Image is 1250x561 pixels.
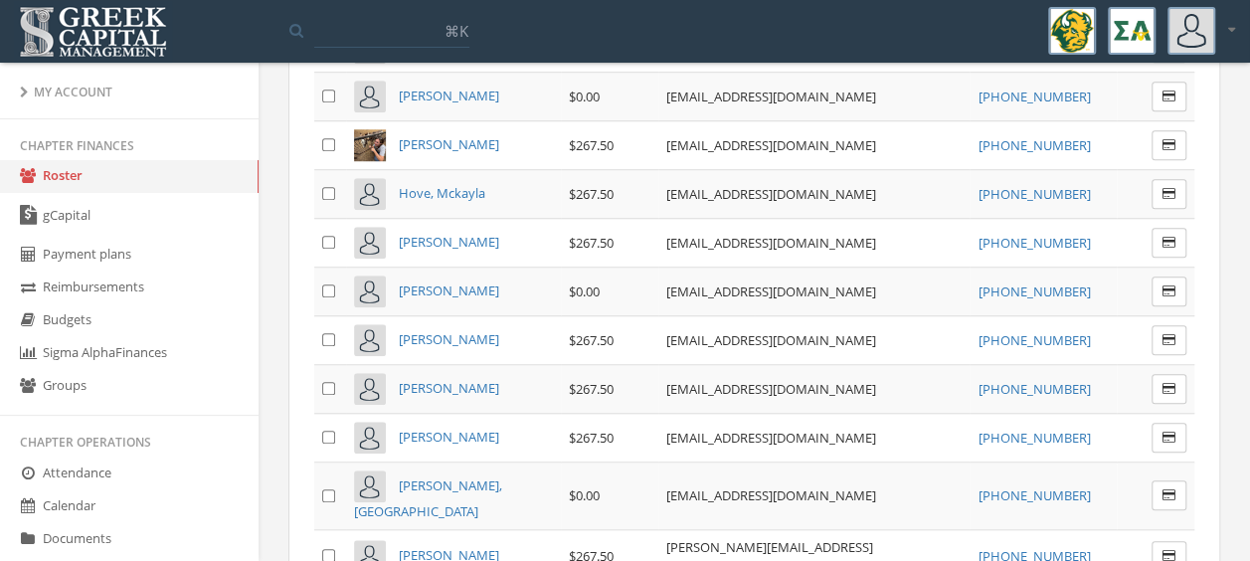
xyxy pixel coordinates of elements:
a: [PHONE_NUMBER] [978,234,1090,252]
a: [PHONE_NUMBER] [978,380,1090,398]
span: $267.50 [569,136,614,154]
a: [PERSON_NAME] [399,135,499,153]
a: [EMAIL_ADDRESS][DOMAIN_NAME] [666,88,876,105]
span: $267.50 [569,429,614,447]
span: $0.00 [569,88,600,105]
a: [PHONE_NUMBER] [978,136,1090,154]
a: [EMAIL_ADDRESS][DOMAIN_NAME] [666,136,876,154]
span: $267.50 [569,380,614,398]
a: [PHONE_NUMBER] [978,486,1090,504]
a: [PERSON_NAME] [399,379,499,397]
span: $267.50 [569,331,614,349]
a: [EMAIL_ADDRESS][DOMAIN_NAME] [666,429,876,447]
a: [EMAIL_ADDRESS][DOMAIN_NAME] [666,331,876,349]
a: [PHONE_NUMBER] [978,185,1090,203]
a: [PERSON_NAME] [399,87,499,104]
a: [PERSON_NAME], [GEOGRAPHIC_DATA] [354,476,502,521]
span: $267.50 [569,234,614,252]
div: My Account [20,84,239,100]
a: [PERSON_NAME] [399,428,499,446]
a: [EMAIL_ADDRESS][DOMAIN_NAME] [666,234,876,252]
span: $0.00 [569,486,600,504]
a: Hove, Mckayla [399,184,485,202]
a: [EMAIL_ADDRESS][DOMAIN_NAME] [666,380,876,398]
a: [PHONE_NUMBER] [978,88,1090,105]
span: $267.50 [569,185,614,203]
a: [EMAIL_ADDRESS][DOMAIN_NAME] [666,185,876,203]
span: $0.00 [569,282,600,300]
a: [PERSON_NAME] [399,233,499,251]
a: [EMAIL_ADDRESS][DOMAIN_NAME] [666,486,876,504]
a: [PERSON_NAME] [399,281,499,299]
span: ⌘K [445,21,468,41]
a: [PHONE_NUMBER] [978,429,1090,447]
a: [PHONE_NUMBER] [978,331,1090,349]
a: [EMAIL_ADDRESS][DOMAIN_NAME] [666,282,876,300]
a: [PHONE_NUMBER] [978,282,1090,300]
a: [PERSON_NAME] [399,330,499,348]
